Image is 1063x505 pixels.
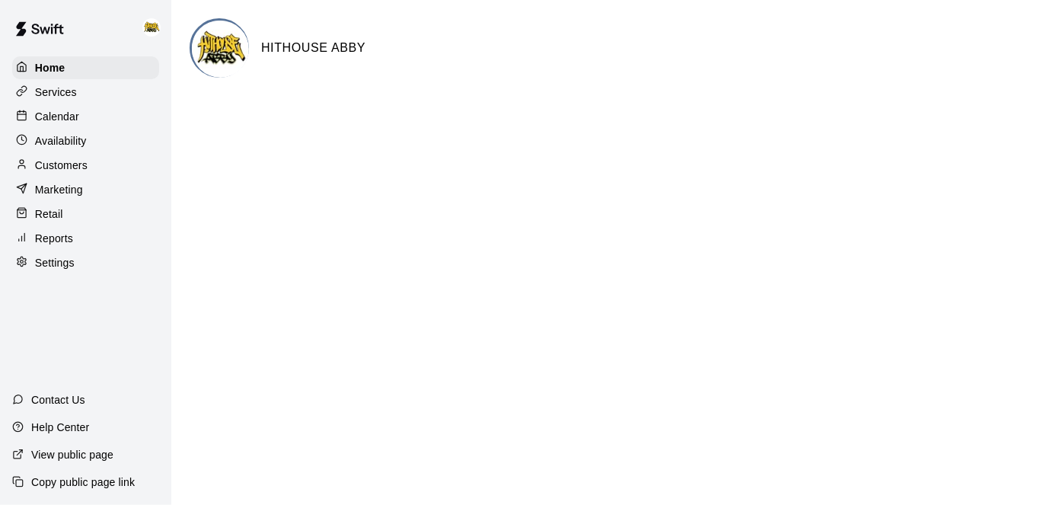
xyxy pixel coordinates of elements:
a: Calendar [12,105,159,128]
p: Reports [35,231,73,246]
p: Services [35,85,77,100]
a: Availability [12,129,159,152]
a: Customers [12,154,159,177]
h6: HITHOUSE ABBY [261,38,366,58]
img: HITHOUSE ABBY logo [192,21,249,78]
p: Calendar [35,109,79,124]
a: Retail [12,203,159,225]
a: Marketing [12,178,159,201]
p: Marketing [35,182,83,197]
a: Home [12,56,159,79]
p: Contact Us [31,392,85,408]
p: Retail [35,206,63,222]
p: Settings [35,255,75,270]
p: View public page [31,447,113,462]
p: Availability [35,133,87,149]
p: Customers [35,158,88,173]
div: HITHOUSE ABBY [139,12,171,43]
a: Reports [12,227,159,250]
p: Help Center [31,420,89,435]
a: Settings [12,251,159,274]
p: Copy public page link [31,475,135,490]
img: HITHOUSE ABBY [142,18,161,37]
p: Home [35,60,65,75]
a: Services [12,81,159,104]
